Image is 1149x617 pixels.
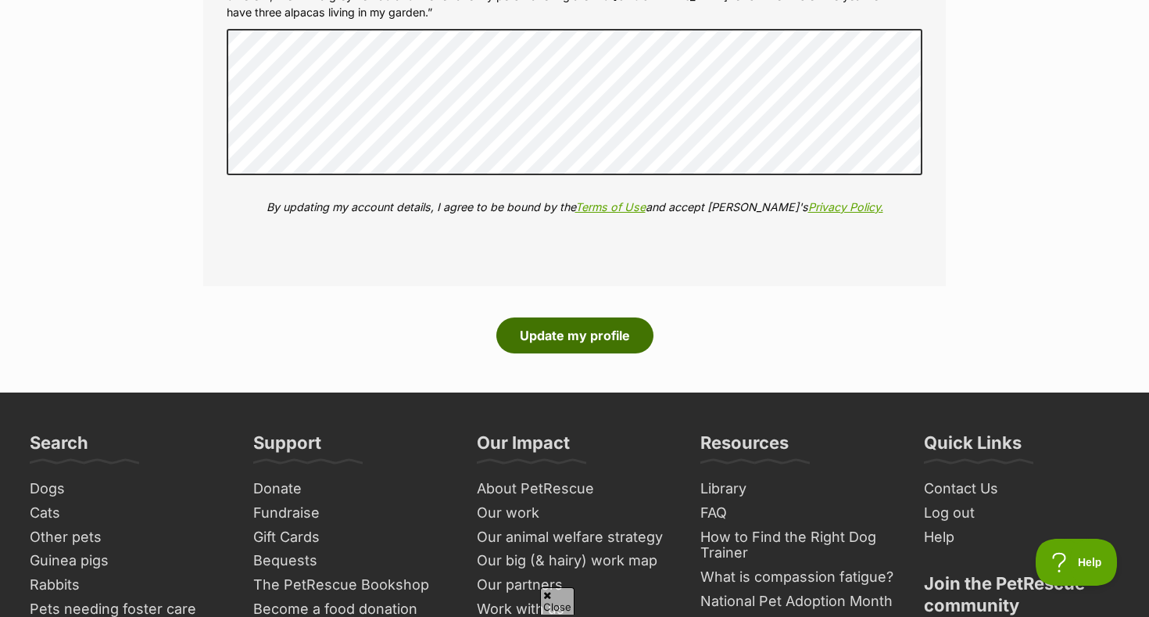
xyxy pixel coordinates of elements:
a: Contact Us [918,477,1126,501]
h3: Search [30,432,88,463]
a: Other pets [23,526,231,550]
a: Bequests [247,549,455,573]
a: Terms of Use [575,200,646,213]
a: About PetRescue [471,477,678,501]
a: Fundraise [247,501,455,526]
a: How to Find the Right Dog Trainer [694,526,902,565]
a: Privacy Policy. [808,200,883,213]
a: Dogs [23,477,231,501]
a: Cats [23,501,231,526]
a: What is compassion fatigue? [694,565,902,590]
h3: Our Impact [477,432,570,463]
a: Guinea pigs [23,549,231,573]
a: Our partners [471,573,678,597]
iframe: Help Scout Beacon - Open [1036,539,1118,586]
h3: Resources [700,432,789,463]
a: National Pet Adoption Month [694,590,902,614]
a: Gift Cards [247,526,455,550]
a: Our work [471,501,678,526]
a: Rabbits [23,573,231,597]
h3: Quick Links [924,432,1022,463]
a: FAQ [694,501,902,526]
a: The PetRescue Bookshop [247,573,455,597]
p: By updating my account details, I agree to be bound by the and accept [PERSON_NAME]'s [227,199,922,215]
a: Log out [918,501,1126,526]
a: Library [694,477,902,501]
a: Donate [247,477,455,501]
a: Help [918,526,1126,550]
a: Our big (& hairy) work map [471,549,678,573]
button: Update my profile [496,317,653,353]
h3: Support [253,432,321,463]
span: Close [540,587,574,615]
a: Our animal welfare strategy [471,526,678,550]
